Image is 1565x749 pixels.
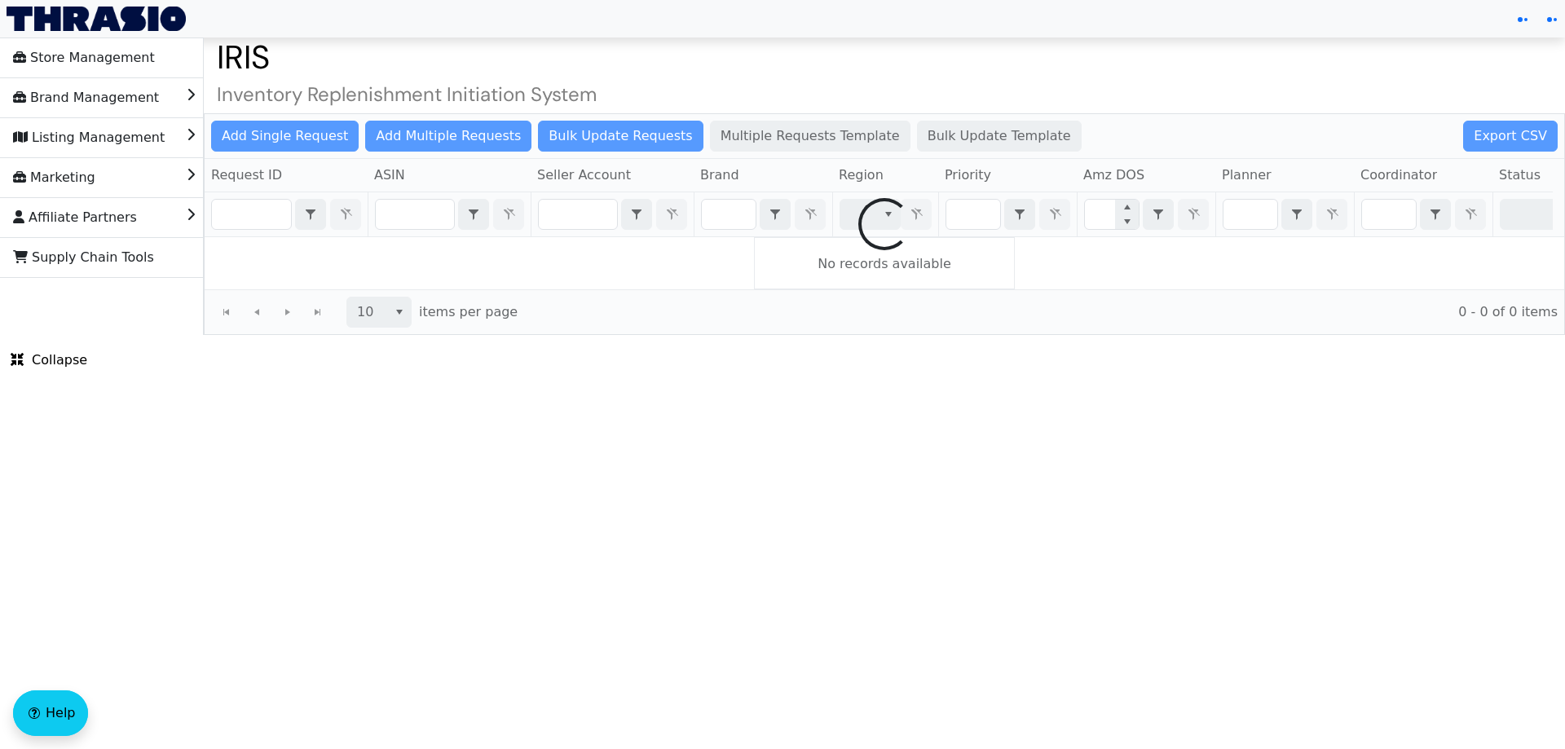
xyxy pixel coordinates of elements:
button: Help floatingactionbutton [13,690,88,736]
img: Thrasio Logo [7,7,186,31]
span: Supply Chain Tools [13,245,154,271]
span: Brand Management [13,85,159,111]
h4: Inventory Replenishment Initiation System [204,83,1565,107]
span: Marketing [13,165,95,191]
span: Listing Management [13,125,165,151]
h1: IRIS [204,37,1565,77]
span: Collapse [11,350,87,370]
span: Help [46,703,75,723]
span: Store Management [13,45,155,71]
span: Affiliate Partners [13,205,137,231]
